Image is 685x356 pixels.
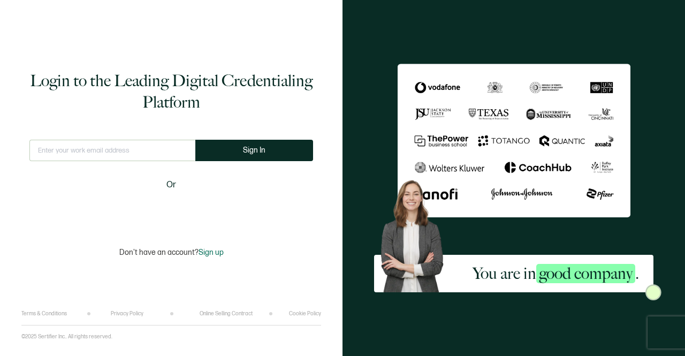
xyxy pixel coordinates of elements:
span: Sign up [199,248,224,257]
span: good company [536,264,635,283]
span: Sign In [243,146,265,154]
p: Don't have an account? [119,248,224,257]
span: Or [166,178,176,192]
input: Enter your work email address [29,140,195,161]
a: Online Selling Contract [200,310,253,317]
a: Privacy Policy [111,310,143,317]
button: Sign In [195,140,313,161]
a: Terms & Conditions [21,310,67,317]
img: Sertifier Login [645,284,661,300]
a: Cookie Policy [289,310,321,317]
iframe: Sign in with Google Button [104,199,238,222]
h2: You are in . [473,263,639,284]
p: ©2025 Sertifier Inc.. All rights reserved. [21,334,112,340]
img: Sertifier Login - You are in <span class="strong-h">good company</span>. [398,64,630,217]
img: Sertifier Login - You are in <span class="strong-h">good company</span>. Hero [374,175,458,292]
h1: Login to the Leading Digital Credentialing Platform [29,70,313,113]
